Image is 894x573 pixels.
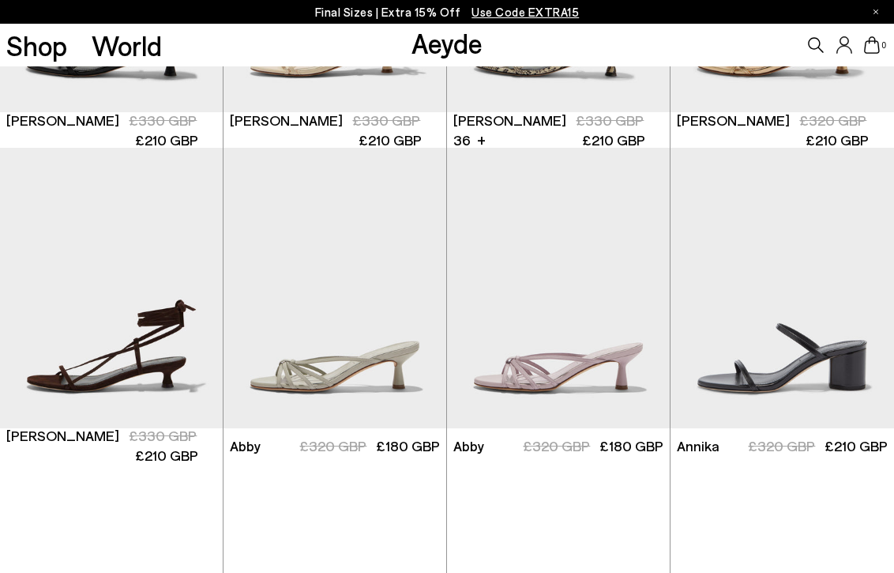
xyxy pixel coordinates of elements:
[230,436,261,456] span: Abby
[471,5,579,19] span: Navigate to /collections/ss25-final-sizes
[453,436,484,456] span: Abby
[135,447,198,464] span: £210 GBP
[352,111,420,129] span: £330 GBP
[92,32,162,59] a: World
[523,437,590,454] span: £320 GBP
[670,148,894,428] img: Annika Leather Sandals
[453,130,470,150] ul: variant
[748,437,815,454] span: £320 GBP
[411,26,483,59] a: Aeyde
[223,112,446,148] a: [PERSON_NAME] £330 GBP £210 GBP
[223,428,446,464] a: Abby £320 GBP £180 GBP
[223,148,446,428] img: Abby Leather Mules
[677,436,719,456] span: Annika
[864,36,880,54] a: 0
[453,111,566,130] span: [PERSON_NAME]
[129,427,197,444] span: £330 GBP
[599,437,663,454] span: £180 GBP
[447,148,670,428] img: Abby Leather Mules
[230,111,343,130] span: [PERSON_NAME]
[670,112,894,148] a: [PERSON_NAME] £320 GBP £210 GBP
[453,130,471,150] li: 36
[315,2,580,22] p: Final Sizes | Extra 15% Off
[799,111,866,129] span: £320 GBP
[6,32,67,59] a: Shop
[477,129,486,150] li: +
[880,41,888,50] span: 0
[447,112,670,148] a: [PERSON_NAME] 36 + £330 GBP £210 GBP
[576,111,644,129] span: £330 GBP
[806,131,869,149] span: £210 GBP
[359,131,422,149] span: £210 GBP
[670,428,894,464] a: Annika £320 GBP £210 GBP
[129,111,197,129] span: £330 GBP
[135,131,198,149] span: £210 GBP
[677,111,790,130] span: [PERSON_NAME]
[6,426,119,446] span: [PERSON_NAME]
[299,437,366,454] span: £320 GBP
[825,437,888,454] span: £210 GBP
[582,131,645,149] span: £210 GBP
[6,111,119,130] span: [PERSON_NAME]
[447,428,670,464] a: Abby £320 GBP £180 GBP
[376,437,440,454] span: £180 GBP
